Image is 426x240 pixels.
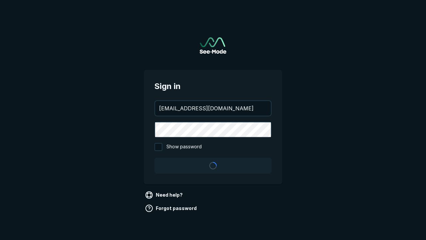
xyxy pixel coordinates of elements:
a: Need help? [144,190,185,200]
a: Forgot password [144,203,199,214]
img: See-Mode Logo [200,37,226,54]
input: your@email.com [155,101,271,116]
a: Go to sign in [200,37,226,54]
span: Show password [166,143,202,151]
span: Sign in [154,80,272,92]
